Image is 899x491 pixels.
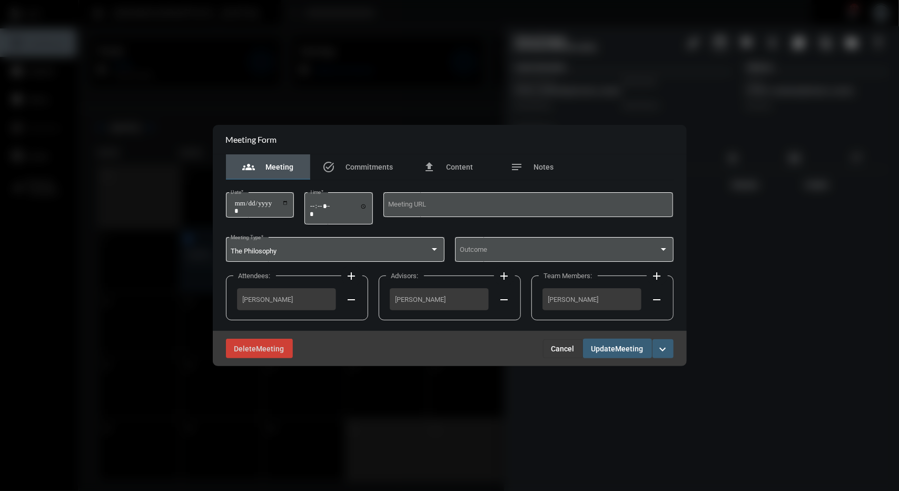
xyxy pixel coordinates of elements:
span: [PERSON_NAME] [396,296,483,303]
label: Attendees: [233,272,276,280]
span: Update [591,345,616,353]
mat-icon: groups [242,161,255,173]
span: Meeting [265,163,293,171]
span: Meeting [256,345,284,353]
button: Cancel [543,339,583,358]
span: Commitments [346,163,393,171]
span: Cancel [551,345,575,353]
span: Delete [234,345,256,353]
label: Advisors: [386,272,424,280]
mat-icon: add [345,270,358,282]
h2: Meeting Form [226,134,277,144]
mat-icon: remove [651,293,664,306]
span: Meeting [616,345,644,353]
mat-icon: remove [498,293,511,306]
span: Content [446,163,473,171]
mat-icon: add [651,270,664,282]
mat-icon: notes [511,161,523,173]
span: The Philosophy [231,247,276,255]
mat-icon: expand_more [657,343,669,356]
span: [PERSON_NAME] [243,296,330,303]
span: [PERSON_NAME] [548,296,636,303]
mat-icon: remove [345,293,358,306]
span: Notes [534,163,554,171]
button: UpdateMeeting [583,339,652,358]
label: Team Members: [539,272,598,280]
mat-icon: add [498,270,511,282]
mat-icon: file_upload [423,161,436,173]
mat-icon: task_alt [323,161,335,173]
button: DeleteMeeting [226,339,293,358]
